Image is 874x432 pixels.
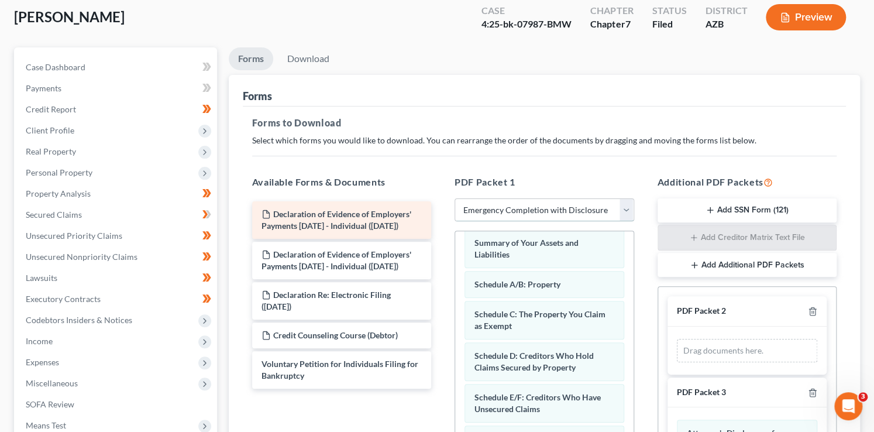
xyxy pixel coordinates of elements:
[625,18,630,29] span: 7
[658,225,837,251] button: Add Creditor Matrix Text File
[652,18,686,31] div: Filed
[705,4,747,18] div: District
[26,420,66,430] span: Means Test
[658,175,837,189] h5: Additional PDF Packets
[26,378,78,388] span: Miscellaneous
[474,351,594,372] span: Schedule D: Creditors Who Hold Claims Secured by Property
[658,253,837,277] button: Add Additional PDF Packets
[705,18,747,31] div: AZB
[677,339,818,362] div: Drag documents here.
[16,183,217,204] a: Property Analysis
[26,252,137,262] span: Unsecured Nonpriority Claims
[26,62,85,72] span: Case Dashboard
[474,238,579,259] span: Summary of Your Assets and Liabilities
[16,246,217,268] a: Unsecured Nonpriority Claims
[16,78,217,99] a: Payments
[652,4,686,18] div: Status
[26,315,132,325] span: Codebtors Insiders & Notices
[26,294,101,304] span: Executory Contracts
[26,357,59,367] span: Expenses
[834,392,862,420] iframe: Intercom live chat
[16,225,217,246] a: Unsecured Priority Claims
[26,273,57,283] span: Lawsuits
[261,209,411,231] span: Declaration of Evidence of Employers' Payments [DATE] - Individual ([DATE])
[252,175,432,189] h5: Available Forms & Documents
[26,188,91,198] span: Property Analysis
[474,309,605,331] span: Schedule C: The Property You Claim as Exempt
[481,18,572,31] div: 4:25-bk-07987-BMW
[26,83,61,93] span: Payments
[590,4,633,18] div: Chapter
[766,4,846,30] button: Preview
[858,392,868,402] span: 3
[26,399,74,409] span: SOFA Review
[16,289,217,310] a: Executory Contracts
[677,387,726,398] div: PDF Packet 3
[26,336,53,346] span: Income
[677,306,726,317] div: PDF Packet 2
[658,198,837,223] button: Add SSN Form (121)
[590,18,633,31] div: Chapter
[26,167,92,177] span: Personal Property
[16,57,217,78] a: Case Dashboard
[243,89,272,103] div: Forms
[252,135,837,146] p: Select which forms you would like to download. You can rearrange the order of the documents by dr...
[474,392,601,414] span: Schedule E/F: Creditors Who Have Unsecured Claims
[26,231,122,241] span: Unsecured Priority Claims
[252,116,837,130] h5: Forms to Download
[26,104,76,114] span: Credit Report
[16,204,217,225] a: Secured Claims
[474,279,560,289] span: Schedule A/B: Property
[16,99,217,120] a: Credit Report
[481,4,572,18] div: Case
[16,268,217,289] a: Lawsuits
[229,47,273,70] a: Forms
[26,125,74,135] span: Client Profile
[14,8,125,25] span: [PERSON_NAME]
[261,249,411,271] span: Declaration of Evidence of Employers' Payments [DATE] - Individual ([DATE])
[273,330,398,340] span: Credit Counseling Course (Debtor)
[278,47,339,70] a: Download
[455,175,634,189] h5: PDF Packet 1
[26,210,82,220] span: Secured Claims
[26,146,76,156] span: Real Property
[261,290,391,311] span: Declaration Re: Electronic Filing ([DATE])
[261,359,418,380] span: Voluntary Petition for Individuals Filing for Bankruptcy
[16,394,217,415] a: SOFA Review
